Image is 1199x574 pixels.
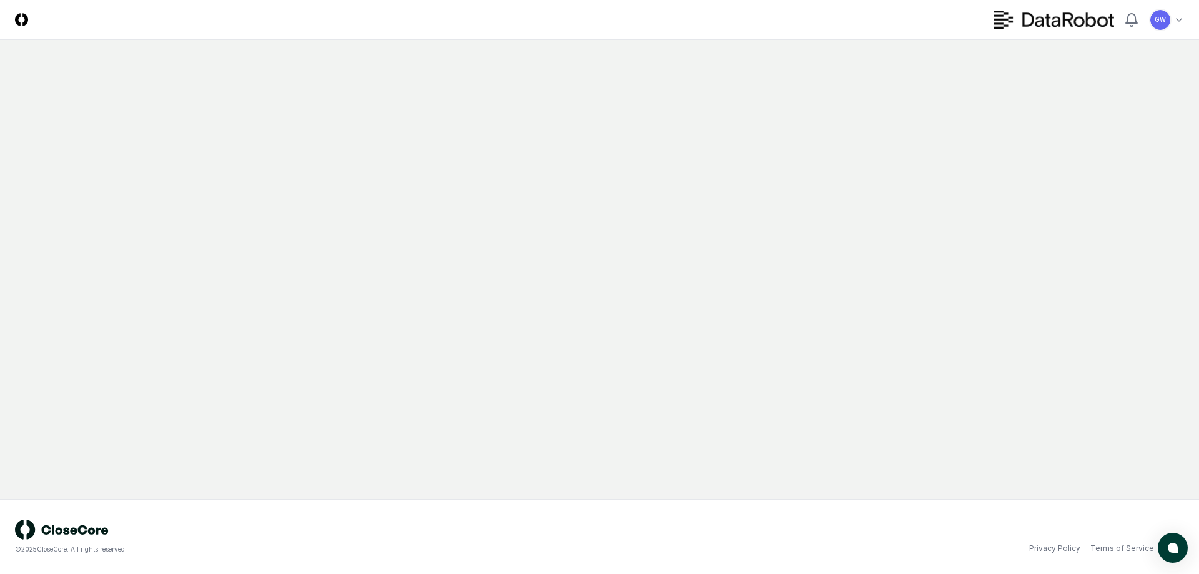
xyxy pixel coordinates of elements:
[1155,15,1166,24] span: GW
[1149,9,1172,31] button: GW
[1029,543,1080,554] a: Privacy Policy
[1090,543,1154,554] a: Terms of Service
[1158,533,1188,563] button: atlas-launcher
[15,13,28,26] img: Logo
[15,545,599,554] div: © 2025 CloseCore. All rights reserved.
[994,11,1114,29] img: DataRobot logo
[15,520,109,540] img: logo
